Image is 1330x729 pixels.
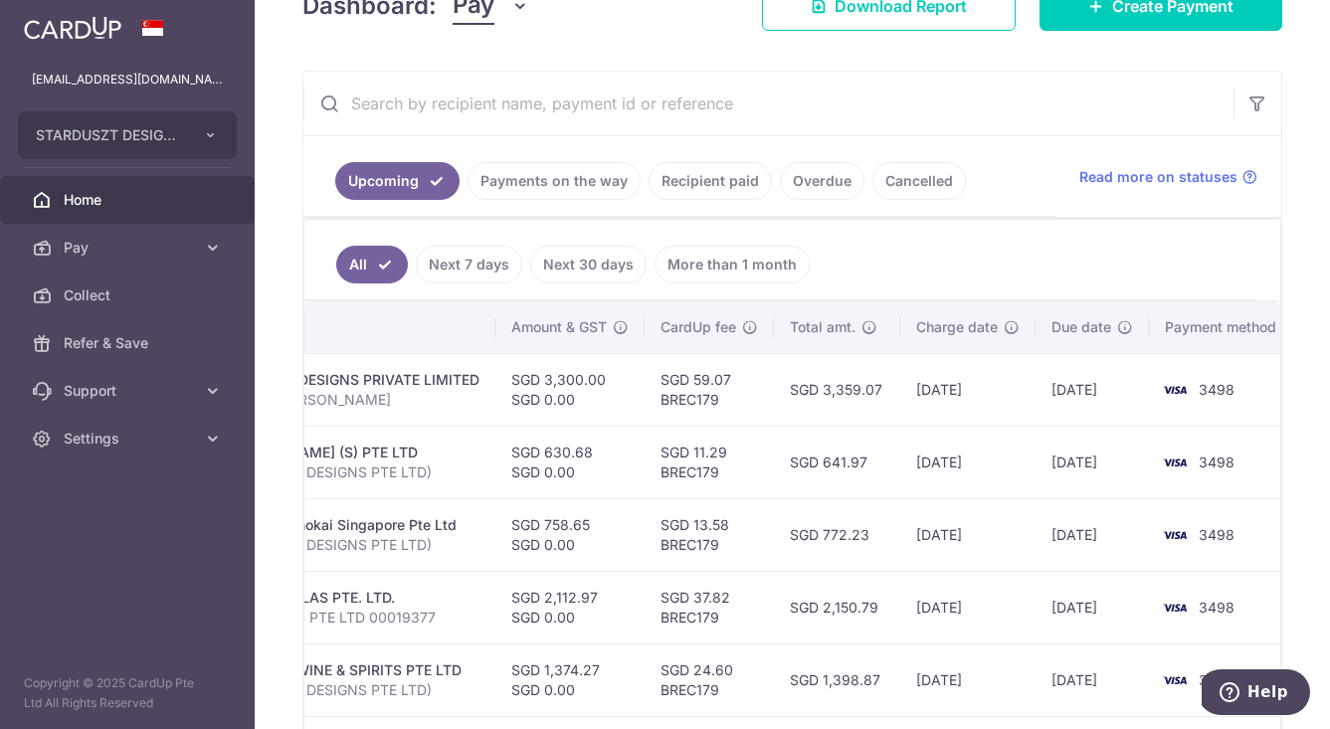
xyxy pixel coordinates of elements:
[1199,671,1235,688] span: 3498
[774,571,900,643] td: SGD 2,150.79
[1149,301,1300,353] th: Payment method
[158,660,479,680] div: Supplier. WHISTLER WINE & SPIRITS PTE LTD
[158,370,479,390] div: Payroll. STARDUSZT DESIGNS PRIVATE LIMITED
[495,643,645,716] td: SGD 1,374.27 SGD 0.00
[790,317,855,337] span: Total amt.
[1155,523,1195,547] img: Bank Card
[158,608,479,628] p: STARDUSZT DESIGNS PTE LTD 00019377
[495,498,645,571] td: SGD 758.65 SGD 0.00
[158,680,479,700] p: KIZUNA (STARDUSZT DESIGNS PTE LTD)
[1036,498,1149,571] td: [DATE]
[1155,451,1195,474] img: Bank Card
[495,353,645,426] td: SGD 3,300.00 SGD 0.00
[64,190,195,210] span: Home
[1036,571,1149,643] td: [DATE]
[900,353,1036,426] td: [DATE]
[32,70,223,90] p: [EMAIL_ADDRESS][DOMAIN_NAME]
[158,535,479,555] p: KIZUNA (STARDUSZT DESIGNS PTE LTD)
[1079,167,1237,187] span: Read more on statuses
[1199,526,1235,543] span: 3498
[1155,668,1195,692] img: Bank Card
[530,246,647,283] a: Next 30 days
[645,353,774,426] td: SGD 59.07 BREC179
[900,643,1036,716] td: [DATE]
[511,317,607,337] span: Amount & GST
[303,72,1234,135] input: Search by recipient name, payment id or reference
[64,285,195,305] span: Collect
[1036,426,1149,498] td: [DATE]
[1199,599,1235,616] span: 3498
[1036,643,1149,716] td: [DATE]
[661,317,736,337] span: CardUp fee
[158,588,479,608] div: Supplier. DRINKS FELLAS PTE. LTD.
[416,246,522,283] a: Next 7 days
[1155,596,1195,620] img: Bank Card
[495,571,645,643] td: SGD 2,112.97 SGD 0.00
[64,381,195,401] span: Support
[158,390,479,410] p: [PERSON_NAME] [PERSON_NAME]
[774,643,900,716] td: SGD 1,398.87
[645,571,774,643] td: SGD 37.82 BREC179
[64,333,195,353] span: Refer & Save
[158,515,479,535] div: Supplier. Nishihara Shokai Singapore Pte Ltd
[645,643,774,716] td: SGD 24.60 BREC179
[24,16,121,40] img: CardUp
[1199,454,1235,470] span: 3498
[1079,167,1257,187] a: Read more on statuses
[1199,381,1235,398] span: 3498
[64,429,195,449] span: Settings
[18,111,237,159] button: STARDUSZT DESIGNS PRIVATE LIMITED
[774,498,900,571] td: SGD 772.23
[1155,378,1195,402] img: Bank Card
[774,426,900,498] td: SGD 641.97
[64,238,195,258] span: Pay
[142,301,495,353] th: Payment details
[649,162,772,200] a: Recipient paid
[655,246,810,283] a: More than 1 month
[468,162,641,200] a: Payments on the way
[645,498,774,571] td: SGD 13.58 BREC179
[645,426,774,498] td: SGD 11.29 BREC179
[158,462,479,482] p: KIZUNA (STARDUSZT DESIGNS PTE LTD)
[336,246,408,283] a: All
[36,125,183,145] span: STARDUSZT DESIGNS PRIVATE LIMITED
[1051,317,1111,337] span: Due date
[872,162,966,200] a: Cancelled
[1036,353,1149,426] td: [DATE]
[900,571,1036,643] td: [DATE]
[495,426,645,498] td: SGD 630.68 SGD 0.00
[780,162,864,200] a: Overdue
[774,353,900,426] td: SGD 3,359.07
[900,498,1036,571] td: [DATE]
[158,443,479,462] div: Supplier. [PERSON_NAME] (S) PTE LTD
[1202,669,1310,719] iframe: Opens a widget where you can find more information
[335,162,460,200] a: Upcoming
[916,317,998,337] span: Charge date
[900,426,1036,498] td: [DATE]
